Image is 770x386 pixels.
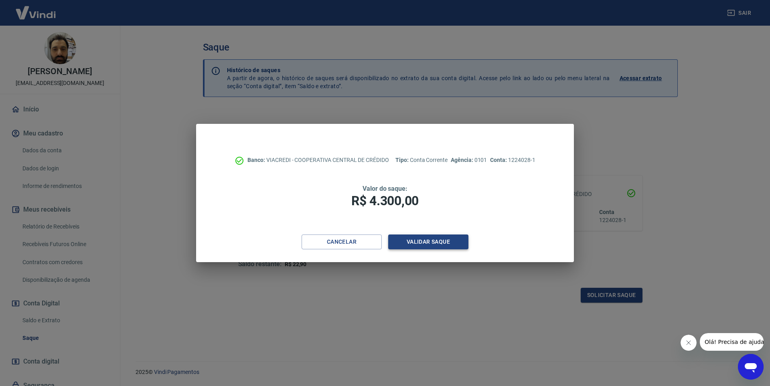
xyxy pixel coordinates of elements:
[351,193,419,208] span: R$ 4.300,00
[395,157,410,163] span: Tipo:
[302,234,382,249] button: Cancelar
[247,156,389,164] p: VIACREDI - COOPERATIVA CENTRAL DE CRÉDIDO
[738,354,764,380] iframe: Botão para abrir a janela de mensagens
[490,157,508,163] span: Conta:
[681,335,697,351] iframe: Fechar mensagem
[247,157,266,163] span: Banco:
[451,156,487,164] p: 0101
[451,157,474,163] span: Agência:
[700,333,764,351] iframe: Mensagem da empresa
[363,185,407,192] span: Valor do saque:
[388,234,468,249] button: Validar saque
[5,6,67,12] span: Olá! Precisa de ajuda?
[395,156,448,164] p: Conta Corrente
[490,156,535,164] p: 1224028-1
